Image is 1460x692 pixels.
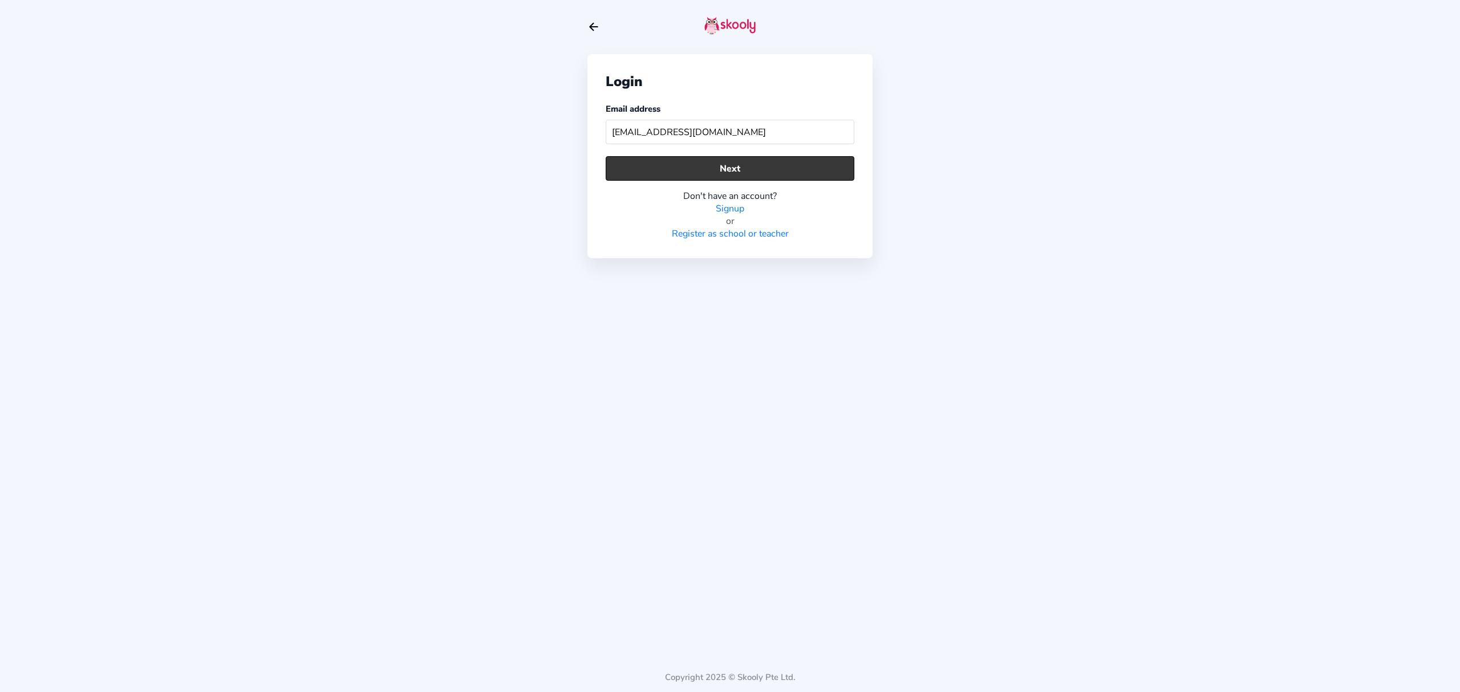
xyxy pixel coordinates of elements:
label: Email address [606,103,660,115]
div: or [606,215,854,227]
button: Next [606,156,854,181]
button: arrow back outline [587,21,600,33]
input: Your email address [606,120,854,144]
a: Register as school or teacher [672,227,789,240]
img: skooly-logo.png [704,17,756,35]
a: Signup [716,202,744,215]
div: Don't have an account? [606,190,854,202]
div: Login [606,72,854,91]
